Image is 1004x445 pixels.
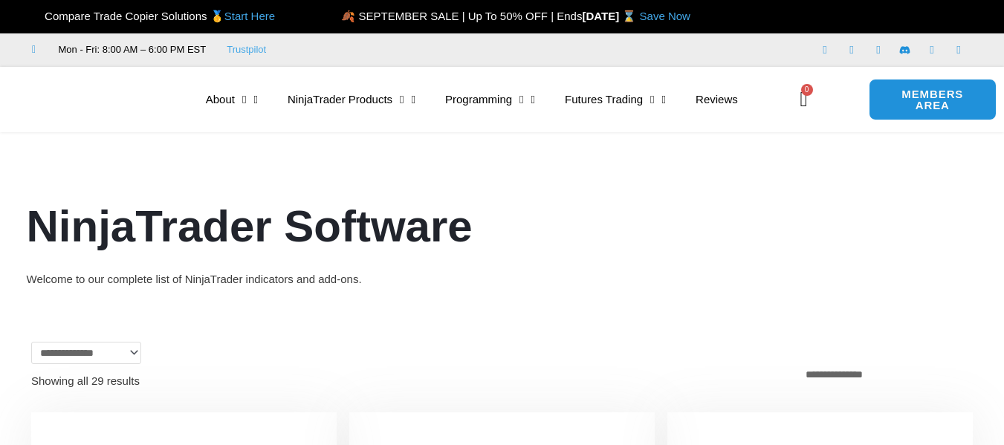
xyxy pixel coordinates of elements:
span: Mon - Fri: 8:00 AM – 6:00 PM EST [55,41,207,59]
div: Welcome to our complete list of NinjaTrader indicators and add-ons. [27,269,978,290]
select: Shop order [797,364,973,385]
p: Showing all 29 results [31,375,140,386]
span: 🍂 SEPTEMBER SALE | Up To 50% OFF | Ends [341,10,582,22]
strong: [DATE] ⌛ [582,10,639,22]
a: NinjaTrader Products [273,82,430,117]
img: LogoAI | Affordable Indicators – NinjaTrader [20,73,180,126]
span: 0 [801,84,813,96]
a: Futures Trading [550,82,681,117]
h1: NinjaTrader Software [27,195,978,258]
a: 0 [777,78,829,121]
span: MEMBERS AREA [884,88,981,111]
a: About [191,82,273,117]
a: Trustpilot [227,41,266,59]
a: Programming [430,82,550,117]
a: Save Now [640,10,690,22]
a: Start Here [224,10,275,22]
span: Compare Trade Copier Solutions 🥇 [32,10,275,22]
img: 🏆 [33,10,44,22]
nav: Menu [191,82,783,117]
a: Reviews [681,82,753,117]
a: MEMBERS AREA [869,79,997,120]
